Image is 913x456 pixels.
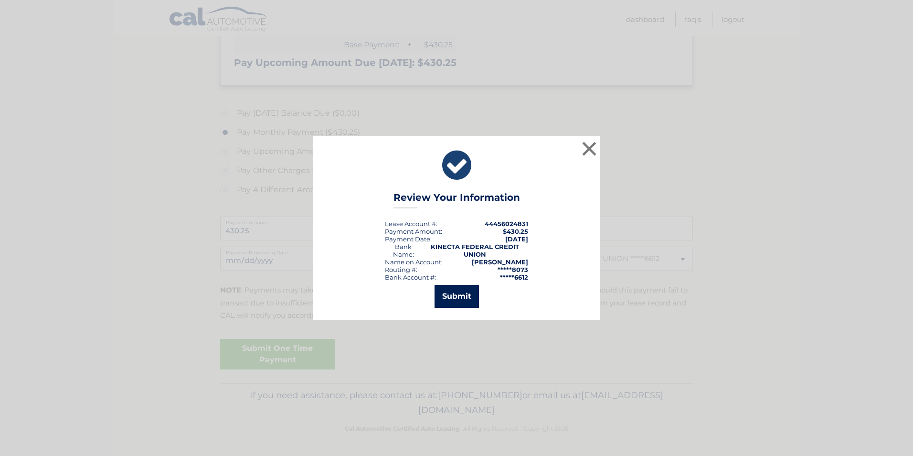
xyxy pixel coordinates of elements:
[485,220,528,228] strong: 44456024831
[393,192,520,208] h3: Review Your Information
[385,235,430,243] span: Payment Date
[503,228,528,235] span: $430.25
[385,273,436,281] div: Bank Account #:
[385,220,437,228] div: Lease Account #:
[472,258,528,266] strong: [PERSON_NAME]
[385,258,443,266] div: Name on Account:
[435,285,479,308] button: Submit
[385,228,442,235] div: Payment Amount:
[431,243,519,258] strong: KINECTA FEDERAL CREDIT UNION
[505,235,528,243] span: [DATE]
[385,243,422,258] div: Bank Name:
[385,266,417,273] div: Routing #:
[580,139,599,158] button: ×
[385,235,432,243] div: :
